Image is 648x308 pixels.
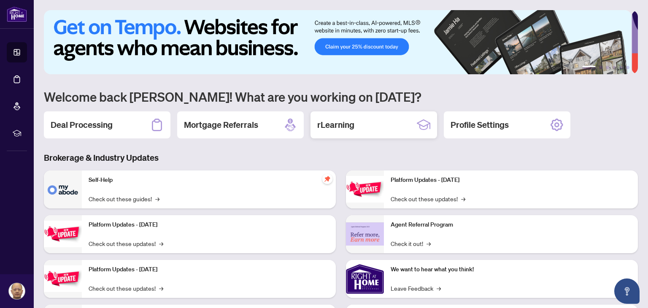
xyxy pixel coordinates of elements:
[89,220,329,230] p: Platform Updates - [DATE]
[89,284,163,293] a: Check out these updates!→
[626,66,629,69] button: 6
[451,119,509,131] h2: Profile Settings
[606,66,609,69] button: 3
[346,176,384,203] img: Platform Updates - June 23, 2025
[613,66,616,69] button: 4
[391,176,631,185] p: Platform Updates - [DATE]
[619,66,623,69] button: 5
[51,119,113,131] h2: Deal Processing
[427,239,431,248] span: →
[89,265,329,274] p: Platform Updates - [DATE]
[44,170,82,208] img: Self-Help
[346,222,384,246] img: Agent Referral Program
[44,10,632,74] img: Slide 0
[391,265,631,274] p: We want to hear what you think!
[159,239,163,248] span: →
[599,66,602,69] button: 2
[44,265,82,292] img: Platform Updates - July 21, 2025
[391,220,631,230] p: Agent Referral Program
[7,6,27,22] img: logo
[89,239,163,248] a: Check out these updates!→
[614,278,640,304] button: Open asap
[461,194,465,203] span: →
[44,89,638,105] h1: Welcome back [PERSON_NAME]! What are you working on [DATE]?
[391,284,441,293] a: Leave Feedback→
[322,174,332,184] span: pushpin
[89,194,159,203] a: Check out these guides!→
[155,194,159,203] span: →
[391,194,465,203] a: Check out these updates!→
[159,284,163,293] span: →
[184,119,258,131] h2: Mortgage Referrals
[44,152,638,164] h3: Brokerage & Industry Updates
[346,260,384,298] img: We want to hear what you think!
[9,283,25,299] img: Profile Icon
[44,221,82,247] img: Platform Updates - September 16, 2025
[391,239,431,248] a: Check it out!→
[582,66,596,69] button: 1
[317,119,354,131] h2: rLearning
[89,176,329,185] p: Self-Help
[437,284,441,293] span: →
